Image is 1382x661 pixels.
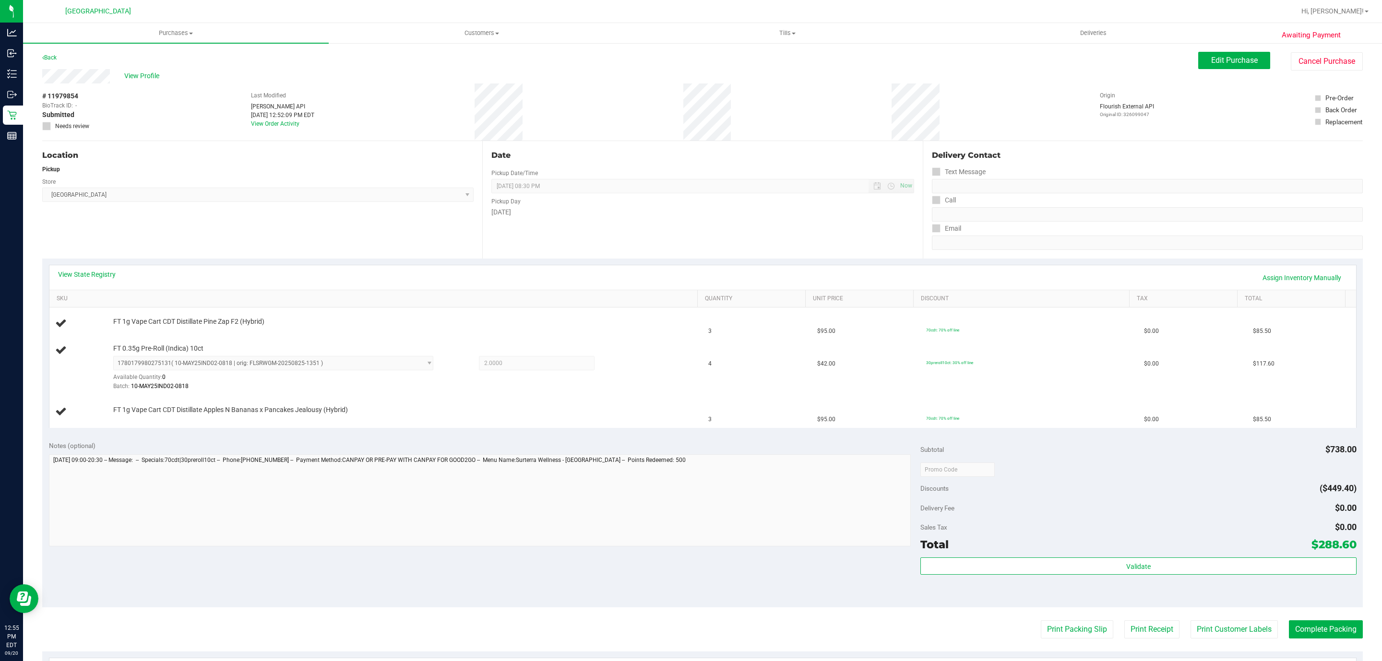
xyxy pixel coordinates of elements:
[113,317,264,326] span: FT 1g Vape Cart CDT Distillate Pine Zap F2 (Hybrid)
[491,207,914,217] div: [DATE]
[7,131,17,141] inline-svg: Reports
[941,23,1246,43] a: Deliveries
[491,169,538,177] label: Pickup Date/Time
[113,344,203,353] span: FT 0.35g Pre-Roll (Indica) 10ct
[817,415,835,424] span: $95.00
[1126,563,1151,570] span: Validate
[42,166,60,173] strong: Pickup
[4,649,19,657] p: 09/20
[42,91,78,101] span: # 11979854
[491,150,914,161] div: Date
[1198,52,1270,69] button: Edit Purchase
[1325,444,1357,454] span: $738.00
[1291,52,1363,71] button: Cancel Purchase
[705,295,801,303] a: Quantity
[634,23,940,43] a: Tills
[932,207,1363,222] input: Format: (999) 999-9999
[1067,29,1120,37] span: Deliveries
[1301,7,1364,15] span: Hi, [PERSON_NAME]!
[7,48,17,58] inline-svg: Inbound
[932,222,961,236] label: Email
[813,295,909,303] a: Unit Price
[10,584,38,613] iframe: Resource center
[920,462,995,477] input: Promo Code
[57,295,693,303] a: SKU
[1100,102,1154,118] div: Flourish External API
[7,69,17,79] inline-svg: Inventory
[920,446,944,453] span: Subtotal
[329,23,634,43] a: Customers
[329,29,634,37] span: Customers
[932,165,986,179] label: Text Message
[1191,620,1278,638] button: Print Customer Labels
[7,110,17,120] inline-svg: Retail
[920,523,947,531] span: Sales Tax
[1325,117,1362,127] div: Replacement
[7,90,17,99] inline-svg: Outbound
[1100,91,1115,100] label: Origin
[1325,105,1357,115] div: Back Order
[926,416,959,421] span: 70cdt: 70% off line
[23,23,329,43] a: Purchases
[4,624,19,649] p: 12:55 PM EDT
[817,359,835,368] span: $42.00
[1041,620,1113,638] button: Print Packing Slip
[42,150,474,161] div: Location
[1253,359,1275,368] span: $117.60
[1256,270,1347,286] a: Assign Inventory Manually
[1335,522,1357,532] span: $0.00
[920,504,954,512] span: Delivery Fee
[1253,327,1271,336] span: $85.50
[65,7,131,15] span: [GEOGRAPHIC_DATA]
[932,179,1363,193] input: Format: (999) 999-9999
[113,370,450,389] div: Available Quantity:
[251,111,314,119] div: [DATE] 12:52:09 PM EDT
[7,28,17,37] inline-svg: Analytics
[55,122,89,130] span: Needs review
[920,480,949,497] span: Discounts
[124,71,163,81] span: View Profile
[42,54,57,61] a: Back
[42,101,73,110] span: BioTrack ID:
[491,197,521,206] label: Pickup Day
[708,359,712,368] span: 4
[1144,415,1159,424] span: $0.00
[708,327,712,336] span: 3
[251,102,314,111] div: [PERSON_NAME] API
[1253,415,1271,424] span: $85.50
[113,383,130,390] span: Batch:
[932,193,956,207] label: Call
[921,295,1125,303] a: Discount
[251,120,299,127] a: View Order Activity
[75,101,77,110] span: -
[1325,93,1354,103] div: Pre-Order
[251,91,286,100] label: Last Modified
[1335,503,1357,513] span: $0.00
[1100,111,1154,118] p: Original ID: 326099047
[49,442,95,449] span: Notes (optional)
[708,415,712,424] span: 3
[113,405,348,414] span: FT 1g Vape Cart CDT Distillate Apples N Bananas x Pancakes Jealousy (Hybrid)
[920,538,949,551] span: Total
[131,383,189,390] span: 10-MAY25IND02-0818
[1311,538,1357,551] span: $288.60
[817,327,835,336] span: $95.00
[23,29,329,37] span: Purchases
[42,177,56,186] label: Store
[1245,295,1341,303] a: Total
[932,150,1363,161] div: Delivery Contact
[1282,30,1341,41] span: Awaiting Payment
[42,110,74,120] span: Submitted
[1144,359,1159,368] span: $0.00
[1211,56,1258,65] span: Edit Purchase
[1289,620,1363,638] button: Complete Packing
[1320,483,1357,493] span: ($449.40)
[1137,295,1233,303] a: Tax
[162,374,166,380] span: 0
[926,328,959,332] span: 70cdt: 70% off line
[58,270,116,279] a: View State Registry
[635,29,940,37] span: Tills
[920,557,1356,575] button: Validate
[1124,620,1179,638] button: Print Receipt
[926,360,973,365] span: 30preroll10ct: 30% off line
